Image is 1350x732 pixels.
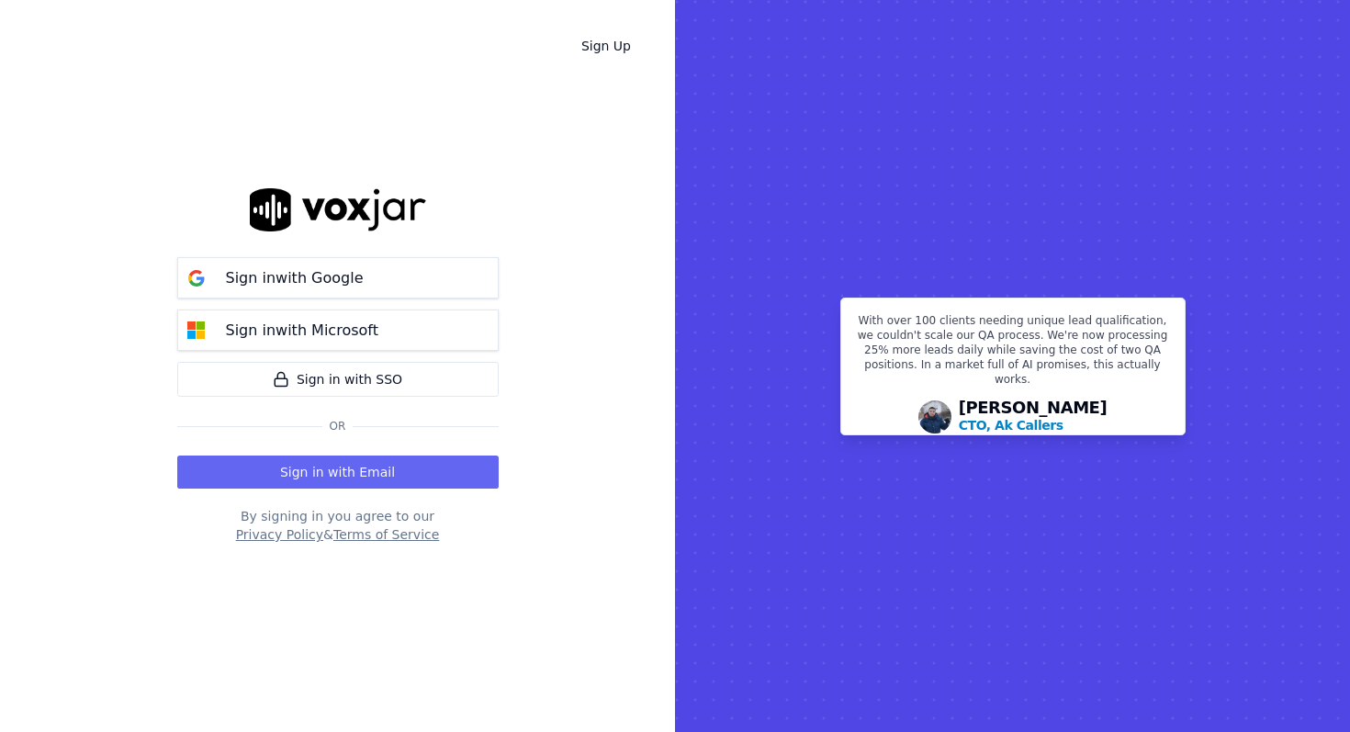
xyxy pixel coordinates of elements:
[177,257,499,298] button: Sign inwith Google
[178,312,215,349] img: microsoft Sign in button
[250,188,426,231] img: logo
[959,400,1108,434] div: [PERSON_NAME]
[226,267,364,289] p: Sign in with Google
[322,419,354,434] span: Or
[333,525,439,544] button: Terms of Service
[177,507,499,544] div: By signing in you agree to our &
[177,456,499,489] button: Sign in with Email
[178,260,215,297] img: google Sign in button
[177,310,499,351] button: Sign inwith Microsoft
[567,29,646,62] a: Sign Up
[959,416,1063,434] p: CTO, Ak Callers
[177,362,499,397] a: Sign in with SSO
[236,525,323,544] button: Privacy Policy
[918,400,951,434] img: Avatar
[852,313,1174,394] p: With over 100 clients needing unique lead qualification, we couldn't scale our QA process. We're ...
[226,320,378,342] p: Sign in with Microsoft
